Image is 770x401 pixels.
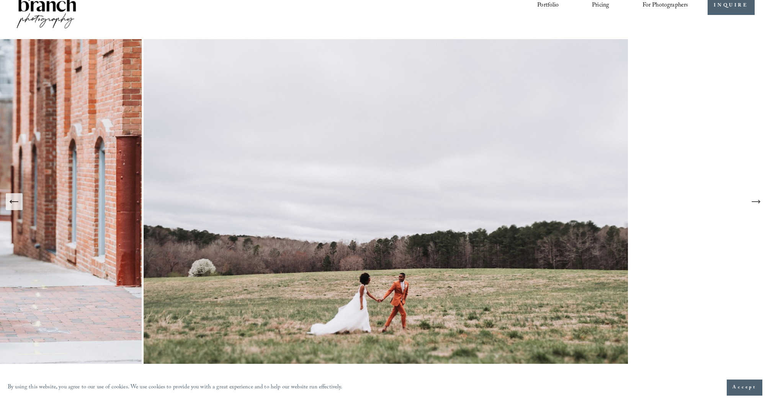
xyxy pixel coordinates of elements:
button: Accept [727,380,762,396]
img: The Meadows Raleigh Wedding Photography [144,39,630,364]
p: By using this website, you agree to our use of cookies. We use cookies to provide you with a grea... [8,382,343,393]
button: Next Slide [747,193,764,210]
button: Previous Slide [6,193,23,210]
span: Accept [732,384,757,391]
